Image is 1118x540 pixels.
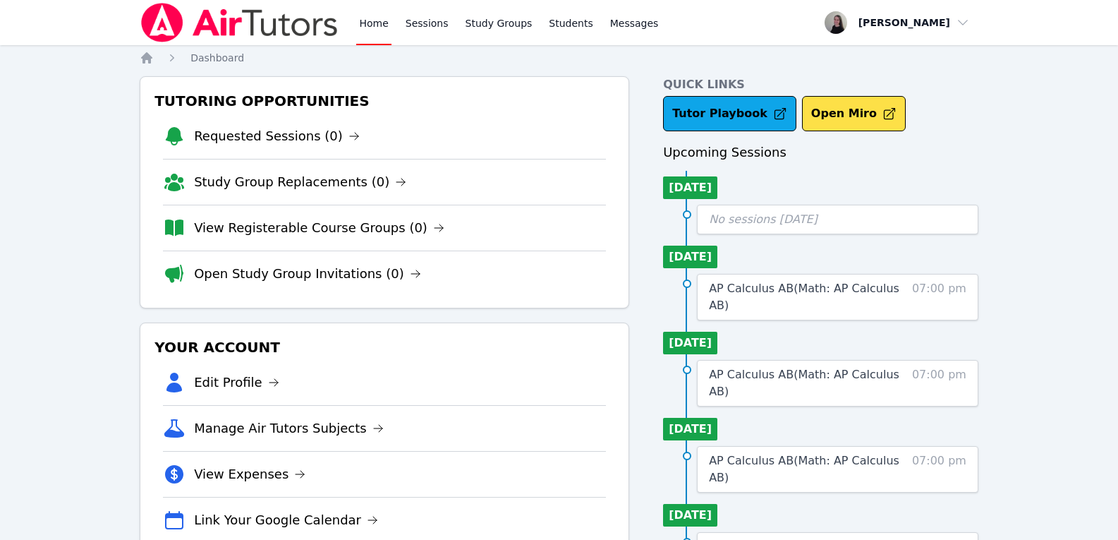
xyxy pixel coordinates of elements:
h3: Tutoring Opportunities [152,88,617,114]
span: 07:00 pm [912,452,966,486]
li: [DATE] [663,176,717,199]
img: Air Tutors [140,3,339,42]
li: [DATE] [663,418,717,440]
nav: Breadcrumb [140,51,978,65]
span: 07:00 pm [912,366,966,400]
a: Requested Sessions (0) [194,126,360,146]
a: View Registerable Course Groups (0) [194,218,444,238]
span: Messages [610,16,659,30]
li: [DATE] [663,504,717,527]
a: AP Calculus AB(Math: AP Calculus AB) [709,452,902,486]
span: Dashboard [190,52,244,64]
span: AP Calculus AB ( Math: AP Calculus AB ) [709,454,899,484]
a: Dashboard [190,51,244,65]
a: Link Your Google Calendar [194,510,378,530]
li: [DATE] [663,246,717,268]
h3: Your Account [152,335,617,360]
a: AP Calculus AB(Math: AP Calculus AB) [709,280,902,314]
span: 07:00 pm [912,280,966,314]
a: AP Calculus AB(Math: AP Calculus AB) [709,366,902,400]
a: Tutor Playbook [663,96,796,131]
button: Open Miro [802,96,906,131]
span: AP Calculus AB ( Math: AP Calculus AB ) [709,368,899,398]
a: Edit Profile [194,373,279,392]
h3: Upcoming Sessions [663,143,978,162]
a: Manage Air Tutors Subjects [194,419,384,438]
span: No sessions [DATE] [709,212,818,226]
span: AP Calculus AB ( Math: AP Calculus AB ) [709,282,899,312]
a: Open Study Group Invitations (0) [194,264,421,284]
h4: Quick Links [663,76,978,93]
a: Study Group Replacements (0) [194,172,406,192]
li: [DATE] [663,332,717,354]
a: View Expenses [194,464,305,484]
